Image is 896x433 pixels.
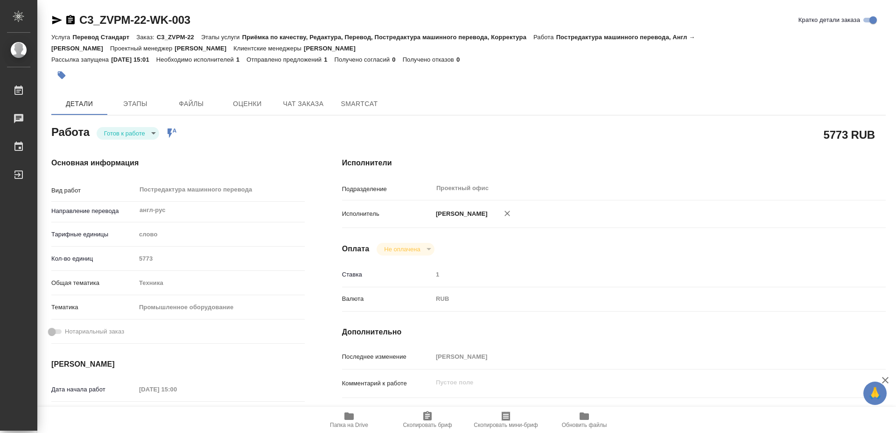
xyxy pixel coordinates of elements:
[51,206,136,216] p: Направление перевода
[136,227,305,242] div: слово
[533,34,556,41] p: Работа
[310,407,388,433] button: Папка на Drive
[433,209,488,219] p: [PERSON_NAME]
[242,34,533,41] p: Приёмка по качеству, Редактура, Перевод, Постредактура машинного перевода, Корректура
[433,350,840,363] input: Пустое поле
[403,56,456,63] p: Получено отказов
[392,56,402,63] p: 0
[51,34,72,41] p: Услуга
[157,34,201,41] p: C3_ZVPM-22
[136,383,217,396] input: Пустое поле
[110,45,175,52] p: Проектный менеджер
[433,268,840,281] input: Пустое поле
[169,98,214,110] span: Файлы
[51,186,136,195] p: Вид работ
[824,127,875,142] h2: 5773 RUB
[342,270,433,279] p: Ставка
[175,45,233,52] p: [PERSON_NAME]
[113,98,158,110] span: Этапы
[51,56,111,63] p: Рассылка запущена
[246,56,324,63] p: Отправлено предложений
[233,45,304,52] p: Клиентские менеджеры
[111,56,156,63] p: [DATE] 15:01
[798,15,860,25] span: Кратко детали заказа
[201,34,242,41] p: Этапы услуги
[65,14,76,26] button: Скопировать ссылку
[562,422,607,428] span: Обновить файлы
[342,352,433,362] p: Последнее изменение
[377,243,434,256] div: Готов к работе
[51,278,136,288] p: Общая тематика
[337,98,382,110] span: SmartCat
[51,123,90,140] h2: Работа
[330,422,368,428] span: Папка на Drive
[863,382,887,405] button: 🙏
[101,129,148,137] button: Готов к работе
[403,422,452,428] span: Скопировать бриф
[381,245,423,253] button: Не оплачена
[342,294,433,304] p: Валюта
[51,230,136,239] p: Тарифные единицы
[51,359,305,370] h4: [PERSON_NAME]
[136,34,156,41] p: Заказ:
[433,291,840,307] div: RUB
[304,45,363,52] p: [PERSON_NAME]
[72,34,136,41] p: Перевод Стандарт
[156,56,236,63] p: Необходимо исполнителей
[136,252,305,265] input: Пустое поле
[497,203,518,224] button: Удалить исполнителя
[342,379,433,388] p: Комментарий к работе
[136,275,305,291] div: Техника
[51,385,136,394] p: Дата начала работ
[57,98,102,110] span: Детали
[97,127,159,140] div: Готов к работе
[51,65,72,85] button: Добавить тэг
[335,56,392,63] p: Получено согласий
[51,14,63,26] button: Скопировать ссылку для ЯМессенджера
[867,383,883,403] span: 🙏
[51,254,136,263] p: Кол-во единиц
[467,407,545,433] button: Скопировать мини-бриф
[225,98,270,110] span: Оценки
[136,299,305,315] div: Промышленное оборудование
[342,327,886,338] h4: Дополнительно
[51,157,305,169] h4: Основная информация
[474,422,538,428] span: Скопировать мини-бриф
[388,407,467,433] button: Скопировать бриф
[342,243,370,255] h4: Оплата
[51,303,136,312] p: Тематика
[545,407,623,433] button: Обновить файлы
[281,98,326,110] span: Чат заказа
[324,56,334,63] p: 1
[456,56,467,63] p: 0
[342,185,433,194] p: Подразделение
[79,14,190,26] a: C3_ZVPM-22-WK-003
[236,56,246,63] p: 1
[65,327,124,336] span: Нотариальный заказ
[342,157,886,169] h4: Исполнители
[342,209,433,219] p: Исполнитель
